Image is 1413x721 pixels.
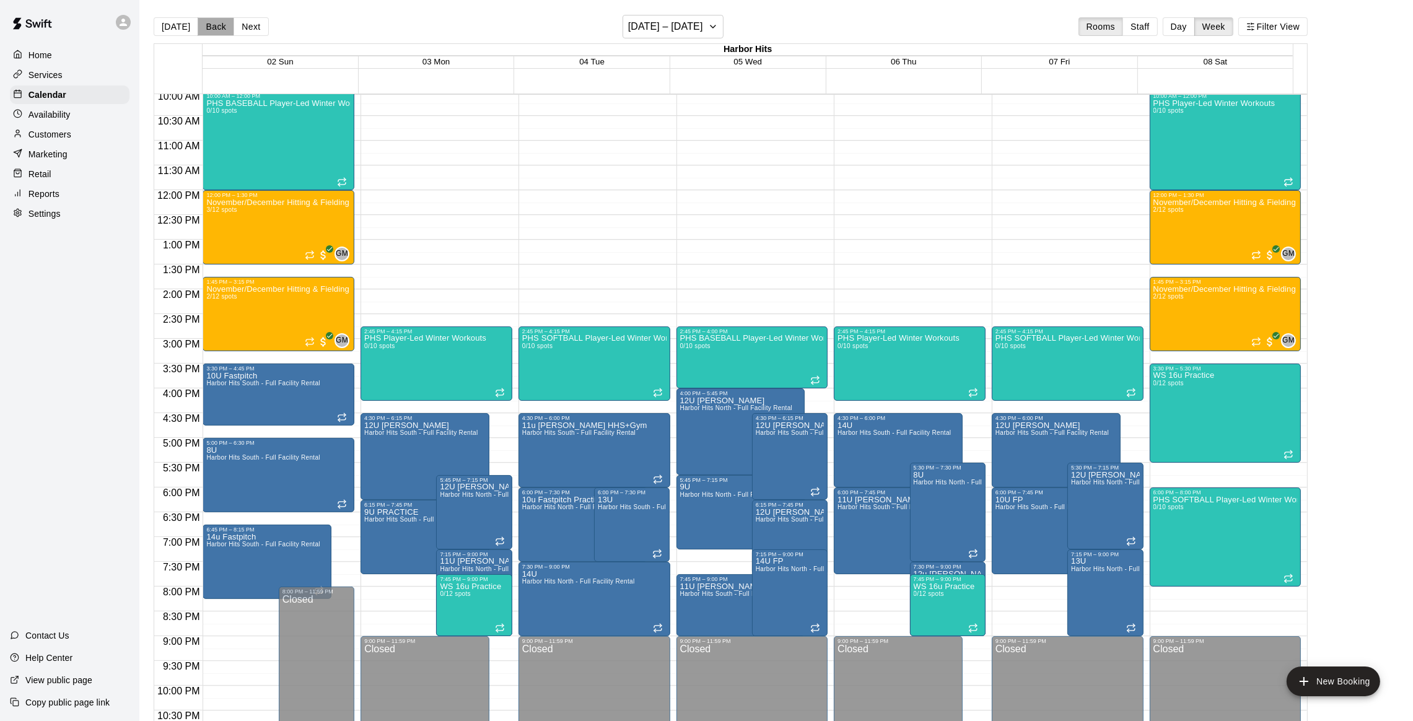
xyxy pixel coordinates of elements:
span: 10:00 PM [154,686,203,696]
div: 3:30 PM – 4:45 PM [206,365,351,372]
button: Staff [1122,17,1158,36]
div: 2:45 PM – 4:15 PM: PHS Player-Led Winter Workouts [361,326,512,401]
span: Recurring event [1126,623,1136,633]
span: 2/12 spots filled [206,293,237,300]
button: 02 Sun [267,57,293,66]
div: 6:00 PM – 7:45 PM [838,489,959,496]
span: Recurring event [337,177,347,187]
span: 0/10 spots filled [522,343,553,349]
div: 2:45 PM – 4:15 PM: PHS SOFTBALL Player-Led Winter Workouts [992,326,1144,401]
button: Rooms [1078,17,1123,36]
p: Reports [28,188,59,200]
div: 7:15 PM – 9:00 PM [756,551,824,557]
div: 1:45 PM – 3:15 PM [206,279,351,285]
div: 5:30 PM – 7:15 PM: 12U FP SANINOCENCIO [1067,463,1143,549]
div: 2:45 PM – 4:15 PM [838,328,982,334]
div: 6:15 PM – 7:45 PM [364,502,486,508]
span: 8:00 PM [160,587,203,597]
p: Home [28,49,52,61]
div: 3:30 PM – 5:30 PM [1153,365,1298,372]
span: Recurring event [653,474,663,484]
span: GM [336,334,348,347]
span: 03 Mon [422,57,450,66]
span: Graham Mercado [339,247,349,261]
div: 6:00 PM – 7:45 PM: 11U NEWTON [834,487,963,574]
div: 6:45 PM – 8:15 PM [206,527,328,533]
div: 7:15 PM – 9:00 PM [1071,551,1139,557]
span: GM [1282,334,1295,347]
div: Settings [10,204,129,223]
h6: [DATE] – [DATE] [628,18,703,35]
div: 4:30 PM – 6:00 PM [995,415,1117,421]
span: Harbor Hits South - Full Facility Rental [995,504,1109,510]
div: Marketing [10,145,129,164]
span: Recurring event [495,623,505,633]
button: 05 Wed [733,57,762,66]
span: Recurring event [305,337,315,347]
span: 0/10 spots filled [206,107,237,114]
span: Harbor Hits North - Full Facility Rental [1071,479,1184,486]
span: 7:30 PM [160,562,203,572]
div: 12:00 PM – 1:30 PM: November/December Hitting & Fielding Group - Sundays 12:00-1:30pm - 9 session... [203,190,354,264]
div: Harbor Hits [203,44,1293,56]
span: 12:30 PM [154,215,203,225]
div: 5:45 PM – 7:15 PM [440,477,508,483]
div: 3:30 PM – 4:45 PM: 10U Fastpitch [203,364,354,426]
div: 7:30 PM – 9:00 PM [914,564,982,570]
span: 11:30 AM [155,165,203,176]
span: Harbor Hits North - Full Facility Rental [914,479,1026,486]
span: 10:00 AM [155,91,203,102]
span: 0/10 spots filled [680,343,711,349]
div: 5:45 PM – 7:15 PM: 12U KELLER [436,475,512,549]
span: 04 Tue [579,57,605,66]
div: 4:30 PM – 6:15 PM [364,415,486,421]
div: 7:15 PM – 9:00 PM: 14U FP [752,549,828,636]
span: Recurring event [1251,250,1261,260]
span: Harbor Hits South - Full Facility Rental [756,516,869,523]
div: 5:00 PM – 6:30 PM: 8U [203,438,354,512]
span: Harbor Hits South - Full Facility Rental [838,429,951,436]
span: Recurring event [810,375,820,385]
span: All customers have paid [317,249,330,261]
button: Next [234,17,268,36]
div: 3:30 PM – 5:30 PM: WS 16u Practice [1150,364,1301,463]
span: 1:30 PM [160,264,203,275]
span: 2/12 spots filled [1153,293,1184,300]
span: Harbor Hits South - Full Facility Rental [364,516,478,523]
p: Contact Us [25,629,69,642]
div: 4:30 PM – 6:00 PM [838,415,959,421]
span: Recurring event [653,388,663,398]
button: Filter View [1238,17,1308,36]
span: Harbor Hits South - Full Facility Rental [522,429,636,436]
button: 07 Fri [1049,57,1070,66]
div: 4:00 PM – 5:45 PM [680,390,802,396]
span: Recurring event [1126,536,1136,546]
div: 7:30 PM – 9:00 PM [522,564,667,570]
div: 2:45 PM – 4:15 PM [364,328,509,334]
span: 06 Thu [891,57,916,66]
span: 8:30 PM [160,611,203,622]
span: 0/12 spots filled [440,590,470,597]
div: 5:00 PM – 6:30 PM [206,440,351,446]
p: Services [28,69,63,81]
span: 10:30 PM [154,710,203,721]
span: Harbor Hits South - Full Facility Rental [598,504,711,510]
a: Retail [10,165,129,183]
div: 12:00 PM – 1:30 PM [206,192,351,198]
span: Harbor Hits South - Full Facility Rental [838,504,951,510]
div: 2:45 PM – 4:15 PM: PHS SOFTBALL Player-Led Winter Workouts [518,326,670,401]
div: 9:00 PM – 11:59 PM [1153,638,1298,644]
span: All customers have paid [317,336,330,348]
div: 5:30 PM – 7:30 PM [914,465,982,471]
div: Graham Mercado [1281,247,1296,261]
span: Graham Mercado [1286,333,1296,348]
span: Recurring event [653,623,663,633]
span: 9:00 PM [160,636,203,647]
span: Recurring event [968,549,978,559]
div: Reports [10,185,129,203]
span: 0/10 spots filled [364,343,395,349]
div: Availability [10,105,129,124]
